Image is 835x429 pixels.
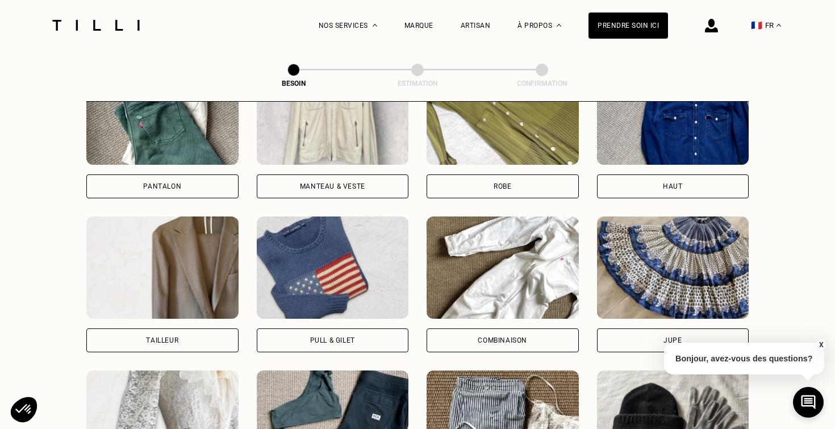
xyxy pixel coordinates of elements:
div: Tailleur [146,337,178,344]
img: icône connexion [705,19,718,32]
div: Pantalon [143,183,181,190]
img: Tilli retouche votre Robe [427,63,579,165]
button: X [815,339,826,351]
img: Tilli retouche votre Pull & gilet [257,216,409,319]
div: Manteau & Veste [300,183,365,190]
img: Tilli retouche votre Jupe [597,216,749,319]
a: Artisan [461,22,491,30]
span: 🇫🇷 [751,20,762,31]
div: Confirmation [485,80,599,88]
div: Besoin [237,80,350,88]
div: Robe [494,183,511,190]
img: Tilli retouche votre Tailleur [86,216,239,319]
div: Pull & gilet [310,337,355,344]
div: Estimation [361,80,474,88]
img: Tilli retouche votre Manteau & Veste [257,63,409,165]
img: Tilli retouche votre Pantalon [86,63,239,165]
div: Combinaison [478,337,527,344]
a: Prendre soin ici [588,13,668,39]
img: Menu déroulant à propos [557,24,561,27]
div: Haut [663,183,682,190]
img: Logo du service de couturière Tilli [48,20,144,31]
img: menu déroulant [776,24,781,27]
p: Bonjour, avez-vous des questions? [664,343,824,374]
img: Tilli retouche votre Haut [597,63,749,165]
img: Menu déroulant [373,24,377,27]
img: Tilli retouche votre Combinaison [427,216,579,319]
a: Marque [404,22,433,30]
